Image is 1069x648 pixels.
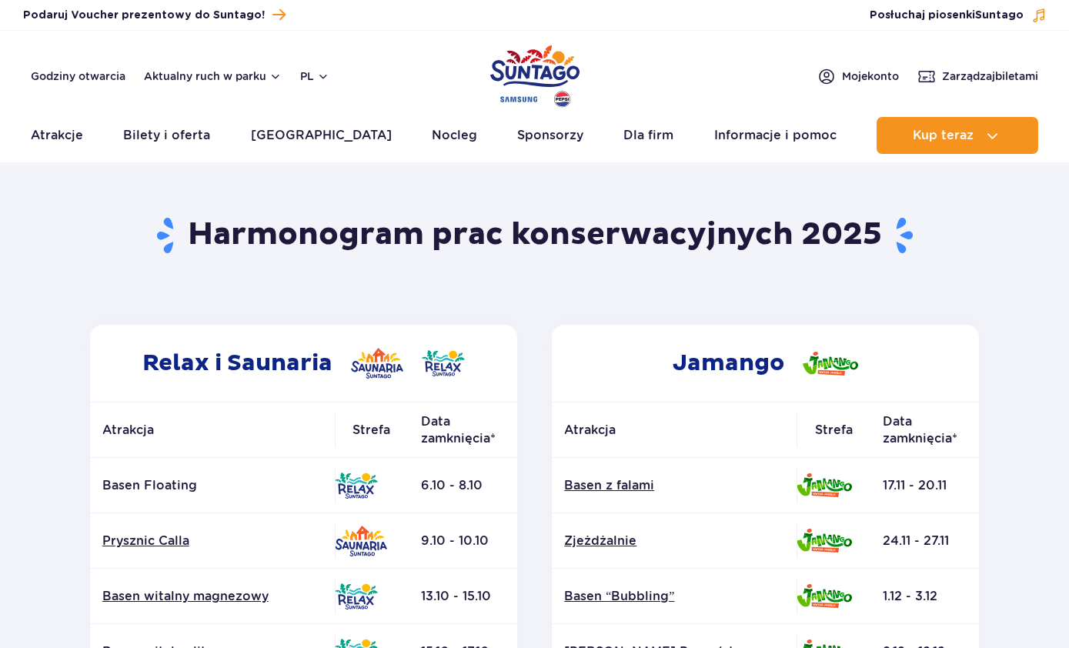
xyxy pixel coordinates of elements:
img: Jamango [797,473,852,497]
a: Basen z falami [564,477,784,494]
span: Moje konto [842,68,899,84]
a: Park of Poland [490,38,580,109]
a: Bilety i oferta [123,117,210,154]
a: Godziny otwarcia [31,68,125,84]
th: Data zamknięcia* [870,402,979,458]
th: Atrakcja [552,402,797,458]
img: Relax [422,350,465,376]
td: 13.10 - 15.10 [409,569,517,624]
a: Basen witalny magnezowy [102,588,322,605]
a: Nocleg [432,117,477,154]
h2: Jamango [552,325,979,402]
img: Saunaria [335,526,387,556]
a: Basen “Bubbling” [564,588,784,605]
button: Posłuchaj piosenkiSuntago [870,8,1047,23]
button: pl [300,68,329,84]
td: 9.10 - 10.10 [409,513,517,569]
a: Mojekonto [817,67,899,85]
a: Zarządzajbiletami [917,67,1038,85]
span: Kup teraz [913,129,974,142]
td: 6.10 - 8.10 [409,458,517,513]
button: Aktualny ruch w parku [144,70,282,82]
img: Relax [335,473,378,499]
img: Saunaria [351,348,403,379]
td: 17.11 - 20.11 [870,458,979,513]
img: Jamango [803,352,858,376]
img: Jamango [797,584,852,608]
a: Podaruj Voucher prezentowy do Suntago! [23,5,286,25]
a: Sponsorzy [517,117,583,154]
th: Strefa [335,402,409,458]
h2: Relax i Saunaria [90,325,517,402]
button: Kup teraz [877,117,1038,154]
td: 1.12 - 3.12 [870,569,979,624]
img: Jamango [797,529,852,553]
th: Strefa [797,402,870,458]
span: Podaruj Voucher prezentowy do Suntago! [23,8,265,23]
th: Atrakcja [90,402,335,458]
a: Informacje i pomoc [714,117,837,154]
a: [GEOGRAPHIC_DATA] [251,117,392,154]
h1: Harmonogram prac konserwacyjnych 2025 [84,215,985,256]
p: Basen Floating [102,477,322,494]
img: Relax [335,583,378,610]
th: Data zamknięcia* [409,402,517,458]
span: Suntago [975,10,1024,21]
a: Atrakcje [31,117,83,154]
a: Prysznic Calla [102,533,322,549]
span: Zarządzaj biletami [942,68,1038,84]
a: Zjeżdżalnie [564,533,784,549]
td: 24.11 - 27.11 [870,513,979,569]
a: Dla firm [623,117,673,154]
span: Posłuchaj piosenki [870,8,1024,23]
